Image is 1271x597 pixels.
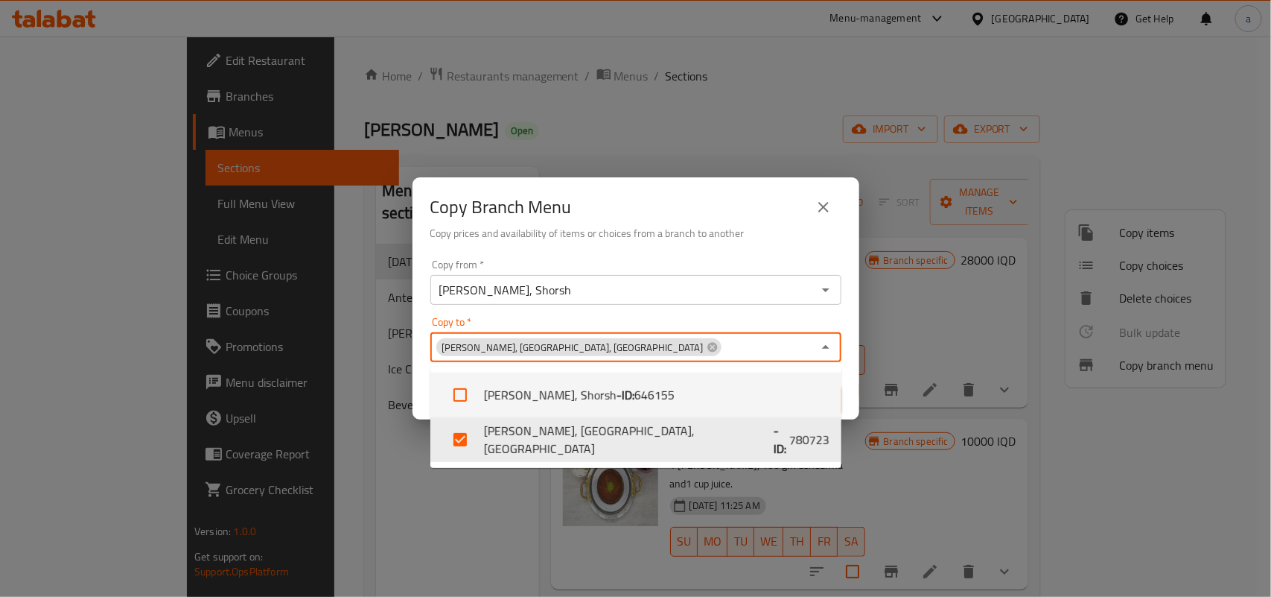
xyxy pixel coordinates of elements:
div: [PERSON_NAME], [GEOGRAPHIC_DATA], [GEOGRAPHIC_DATA] [436,338,721,356]
li: [PERSON_NAME], Shorsh [430,373,841,417]
h6: Copy prices and availability of items or choices from a branch to another [430,225,841,241]
b: - ID: [617,386,634,404]
button: close [806,189,841,225]
h2: Copy Branch Menu [430,195,572,219]
button: Close [815,337,836,358]
li: [PERSON_NAME], [GEOGRAPHIC_DATA], [GEOGRAPHIC_DATA] [430,417,841,462]
button: Open [815,279,836,300]
span: [PERSON_NAME], [GEOGRAPHIC_DATA], [GEOGRAPHIC_DATA] [436,341,710,355]
span: 646155 [634,386,675,404]
b: - ID: [774,422,789,458]
span: 780723 [789,431,829,449]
